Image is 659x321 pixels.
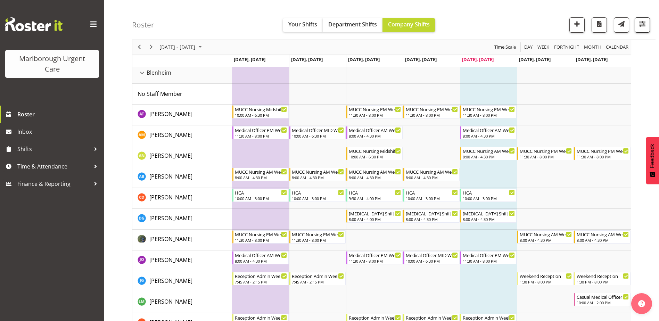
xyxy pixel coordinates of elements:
[328,20,377,28] span: Department Shifts
[583,43,602,52] button: Timeline Month
[235,126,287,133] div: Medical Officer PM Weekday
[517,147,574,160] div: Alysia Newman-Woods"s event - MUCC Nursing PM Weekends Begin From Saturday, September 27, 2025 at...
[460,209,517,223] div: Deo Garingalao"s event - Haemodialysis Shift Begin From Friday, September 26, 2025 at 8:00:00 AM ...
[460,147,517,160] div: Alysia Newman-Woods"s event - MUCC Nursing AM Weekday Begin From Friday, September 26, 2025 at 8:...
[149,152,192,159] span: [PERSON_NAME]
[349,106,401,113] div: MUCC Nursing PM Weekday
[17,161,90,172] span: Time & Attendance
[132,271,232,292] td: Josephine Godinez resource
[157,40,206,55] div: September 22 - 28, 2025
[158,43,205,52] button: September 2025
[382,18,435,32] button: Company Shifts
[349,210,401,217] div: [MEDICAL_DATA] Shift
[520,272,572,279] div: Weekend Reception
[349,175,401,180] div: 8:00 AM - 4:30 PM
[517,230,574,244] div: Gloria Varghese"s event - MUCC Nursing AM Weekends Begin From Saturday, September 27, 2025 at 8:0...
[289,126,346,139] div: Alexandra Madigan"s event - Medical Officer MID Weekday Begin From Tuesday, September 23, 2025 at...
[405,56,437,63] span: [DATE], [DATE]
[149,214,192,222] span: [PERSON_NAME]
[235,106,287,113] div: MUCC Nursing Midshift
[553,43,580,52] span: Fortnight
[524,43,533,52] span: Day
[346,189,403,202] div: Cordelia Davies"s event - HCA Begin From Wednesday, September 24, 2025 at 9:30:00 AM GMT+12:00 En...
[291,56,323,63] span: [DATE], [DATE]
[403,168,460,181] div: Andrew Brooks"s event - MUCC Nursing AM Weekday Begin From Thursday, September 25, 2025 at 8:00:0...
[149,256,192,264] a: [PERSON_NAME]
[292,126,344,133] div: Medical Officer MID Weekday
[292,196,344,201] div: 10:00 AM - 3:00 PM
[406,175,458,180] div: 8:00 AM - 4:30 PM
[592,17,607,33] button: Download a PDF of the roster according to the set date range.
[349,168,401,175] div: MUCC Nursing AM Weekday
[346,251,403,264] div: Jenny O'Donnell"s event - Medical Officer PM Weekday Begin From Wednesday, September 24, 2025 at ...
[463,196,515,201] div: 10:00 AM - 3:00 PM
[232,230,289,244] div: Gloria Varghese"s event - MUCC Nursing PM Weekday Begin From Monday, September 22, 2025 at 11:30:...
[346,126,403,139] div: Alexandra Madigan"s event - Medical Officer AM Weekday Begin From Wednesday, September 24, 2025 a...
[577,279,629,285] div: 1:30 PM - 8:00 PM
[403,209,460,223] div: Deo Garingalao"s event - Haemodialysis Shift Begin From Thursday, September 25, 2025 at 8:00:00 A...
[149,151,192,160] a: [PERSON_NAME]
[235,196,287,201] div: 10:00 AM - 3:00 PM
[235,189,287,196] div: HCA
[406,189,458,196] div: HCA
[149,193,192,201] a: [PERSON_NAME]
[132,167,232,188] td: Andrew Brooks resource
[292,272,344,279] div: Reception Admin Weekday AM
[349,258,401,264] div: 11:30 AM - 8:00 PM
[292,279,344,285] div: 7:45 AM - 2:15 PM
[577,300,629,305] div: 10:00 AM - 2:00 PM
[520,279,572,285] div: 1:30 PM - 8:00 PM
[235,258,287,264] div: 8:00 AM - 4:30 PM
[5,17,63,31] img: Rosterit website logo
[463,314,515,321] div: Reception Admin Weekday AM
[288,20,317,28] span: Your Shifts
[517,272,574,285] div: Josephine Godinez"s event - Weekend Reception Begin From Saturday, September 27, 2025 at 1:30:00 ...
[406,216,458,222] div: 8:00 AM - 4:30 PM
[289,230,346,244] div: Gloria Varghese"s event - MUCC Nursing PM Weekday Begin From Tuesday, September 23, 2025 at 11:30...
[520,231,572,238] div: MUCC Nursing AM Weekends
[520,154,572,159] div: 11:30 AM - 8:00 PM
[406,210,458,217] div: [MEDICAL_DATA] Shift
[460,189,517,202] div: Cordelia Davies"s event - HCA Begin From Friday, September 26, 2025 at 10:00:00 AM GMT+12:00 Ends...
[523,43,534,52] button: Timeline Day
[349,112,401,118] div: 11:30 AM - 8:00 PM
[17,179,90,189] span: Finance & Reporting
[132,21,154,29] h4: Roster
[406,112,458,118] div: 11:30 AM - 8:00 PM
[537,43,550,52] span: Week
[149,298,192,305] span: [PERSON_NAME]
[12,53,92,74] div: Marlborough Urgent Care
[463,126,515,133] div: Medical Officer AM Weekday
[348,56,380,63] span: [DATE], [DATE]
[132,63,232,84] td: Blenheim resource
[406,196,458,201] div: 10:00 AM - 3:00 PM
[292,175,344,180] div: 8:00 AM - 4:30 PM
[292,133,344,139] div: 10:00 AM - 6:30 PM
[463,252,515,258] div: Medical Officer PM Weekday
[463,106,515,113] div: MUCC Nursing PM Weekday
[583,43,602,52] span: Month
[577,237,629,243] div: 8:00 AM - 4:30 PM
[292,237,344,243] div: 11:30 AM - 8:00 PM
[574,147,631,160] div: Alysia Newman-Woods"s event - MUCC Nursing PM Weekends Begin From Sunday, September 28, 2025 at 1...
[149,131,192,139] span: [PERSON_NAME]
[232,168,289,181] div: Andrew Brooks"s event - MUCC Nursing AM Weekday Begin From Monday, September 22, 2025 at 8:00:00 ...
[346,147,403,160] div: Alysia Newman-Woods"s event - MUCC Nursing Midshift Begin From Wednesday, September 24, 2025 at 1...
[574,293,631,306] div: Luqman Mohd Jani"s event - Casual Medical Officer Weekend Begin From Sunday, September 28, 2025 a...
[493,43,517,52] button: Time Scale
[463,258,515,264] div: 11:30 AM - 8:00 PM
[149,110,192,118] span: [PERSON_NAME]
[406,168,458,175] div: MUCC Nursing AM Weekday
[349,133,401,139] div: 8:00 AM - 4:30 PM
[406,258,458,264] div: 10:00 AM - 6:30 PM
[138,90,182,98] span: No Staff Member
[235,133,287,139] div: 11:30 AM - 8:00 PM
[132,84,232,105] td: No Staff Member resource
[646,137,659,184] button: Feedback - Show survey
[289,272,346,285] div: Josephine Godinez"s event - Reception Admin Weekday AM Begin From Tuesday, September 23, 2025 at ...
[232,251,289,264] div: Jenny O'Donnell"s event - Medical Officer AM Weekday Begin From Monday, September 22, 2025 at 8:0...
[577,293,629,300] div: Casual Medical Officer Weekend
[132,250,232,271] td: Jenny O'Donnell resource
[132,209,232,230] td: Deo Garingalao resource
